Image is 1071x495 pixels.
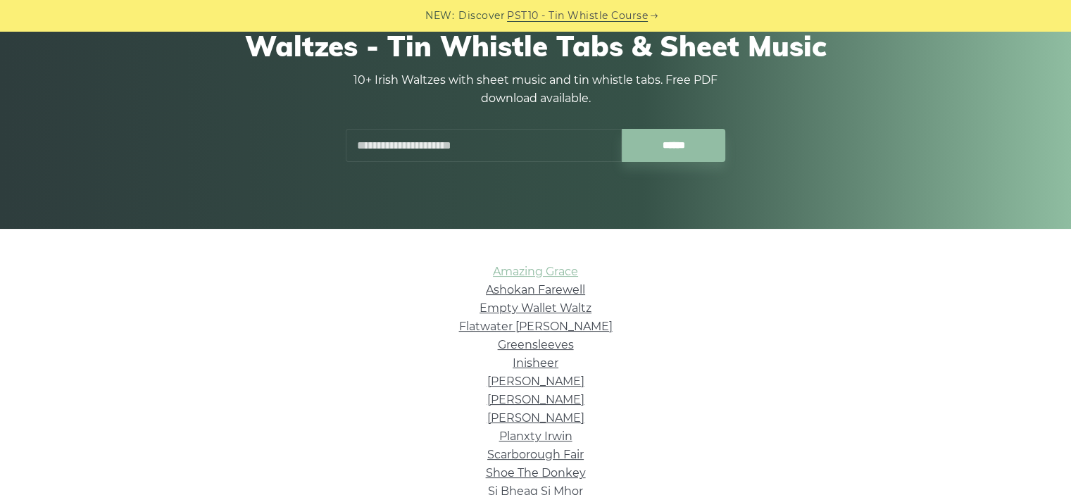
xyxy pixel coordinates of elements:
[139,29,933,63] h1: Waltzes - Tin Whistle Tabs & Sheet Music
[486,466,586,480] a: Shoe The Donkey
[507,8,648,24] a: PST10 - Tin Whistle Course
[487,393,584,406] a: [PERSON_NAME]
[458,8,505,24] span: Discover
[480,301,591,315] a: Empty Wallet Waltz
[346,71,726,108] p: 10+ Irish Waltzes with sheet music and tin whistle tabs. Free PDF download available.
[425,8,454,24] span: NEW:
[513,356,558,370] a: Inisheer
[486,283,585,296] a: Ashokan Farewell
[487,448,584,461] a: Scarborough Fair
[459,320,613,333] a: Flatwater [PERSON_NAME]
[498,338,574,351] a: Greensleeves
[487,375,584,388] a: [PERSON_NAME]
[493,265,578,278] a: Amazing Grace
[487,411,584,425] a: [PERSON_NAME]
[499,430,572,443] a: Planxty Irwin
